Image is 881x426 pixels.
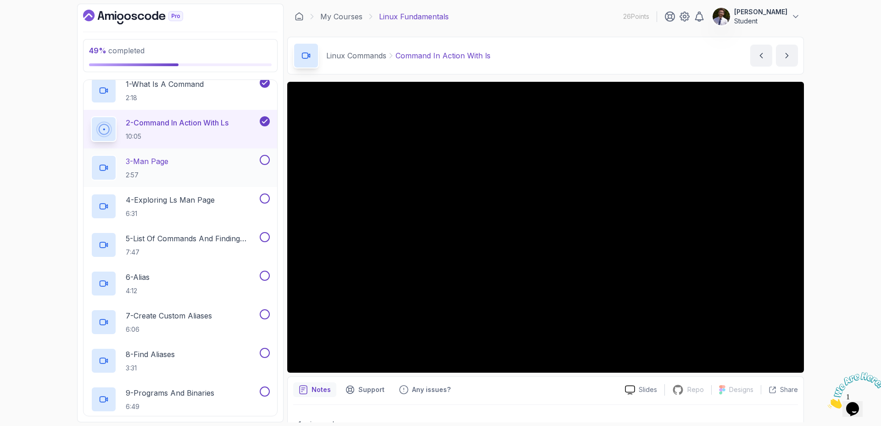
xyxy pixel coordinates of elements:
[91,386,270,412] button: 9-Programs And Binaries6:49
[713,8,730,25] img: user profile image
[394,382,456,397] button: Feedback button
[91,309,270,335] button: 7-Create Custom Aliases6:06
[320,11,362,22] a: My Courses
[126,248,258,257] p: 7:47
[126,79,204,90] p: 1 - What Is A Command
[326,50,386,61] p: Linux Commands
[91,193,270,219] button: 4-Exploring ls Man Page6:31
[126,364,175,373] p: 3:31
[83,10,204,24] a: Dashboard
[126,132,229,141] p: 10:05
[126,233,258,244] p: 5 - List Of Commands And Finding Help
[295,12,304,21] a: Dashboard
[91,348,270,374] button: 8-Find Aliases3:31
[312,385,331,394] p: Notes
[358,385,385,394] p: Support
[780,385,798,394] p: Share
[340,382,390,397] button: Support button
[396,50,491,61] p: Command In Action With ls
[776,45,798,67] button: next content
[293,382,336,397] button: notes button
[734,17,787,26] p: Student
[126,387,214,398] p: 9 - Programs And Binaries
[729,385,753,394] p: Designs
[126,117,229,128] p: 2 - Command In Action With ls
[126,209,215,218] p: 6:31
[91,116,270,142] button: 2-Command In Action With ls10:05
[126,349,175,360] p: 8 - Find Aliases
[761,385,798,394] button: Share
[89,46,106,55] span: 49 %
[4,4,7,11] span: 1
[126,272,150,283] p: 6 - Alias
[91,155,270,181] button: 3-Man Page2:57
[126,93,204,102] p: 2:18
[126,194,215,205] p: 4 - Exploring ls Man Page
[639,385,657,394] p: Slides
[750,45,772,67] button: previous content
[379,11,449,22] p: Linux Fundamentals
[89,46,145,55] span: completed
[687,385,704,394] p: Repo
[4,4,61,40] img: Chat attention grabber
[734,7,787,17] p: [PERSON_NAME]
[126,286,150,295] p: 4:12
[126,170,168,180] p: 2:57
[824,369,881,412] iframe: chat widget
[712,7,800,26] button: user profile image[PERSON_NAME]Student
[412,385,451,394] p: Any issues?
[126,402,214,411] p: 6:49
[623,12,649,21] p: 26 Points
[91,78,270,103] button: 1-What Is A Command2:18
[91,232,270,258] button: 5-List Of Commands And Finding Help7:47
[126,325,212,334] p: 6:06
[618,385,664,395] a: Slides
[287,82,804,373] iframe: 2 - Command in Action with ls
[126,156,168,167] p: 3 - Man Page
[126,310,212,321] p: 7 - Create Custom Aliases
[91,271,270,296] button: 6-Alias4:12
